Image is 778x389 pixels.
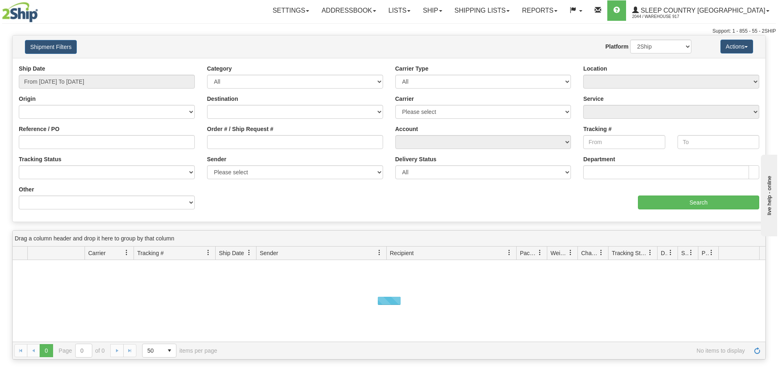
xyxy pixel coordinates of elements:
[643,246,657,260] a: Tracking Status filter column settings
[142,344,176,358] span: Page sizes drop down
[448,0,516,21] a: Shipping lists
[315,0,382,21] a: Addressbook
[395,155,437,163] label: Delivery Status
[40,344,53,357] span: Page 0
[19,95,36,103] label: Origin
[395,64,428,73] label: Carrier Type
[395,95,414,103] label: Carrier
[88,249,106,257] span: Carrier
[147,347,158,355] span: 50
[638,196,759,209] input: Search
[242,246,256,260] a: Ship Date filter column settings
[551,249,568,257] span: Weight
[207,95,238,103] label: Destination
[395,125,418,133] label: Account
[702,249,709,257] span: Pickup Status
[6,7,76,13] div: live help - online
[751,344,764,357] a: Refresh
[583,135,665,149] input: From
[19,185,34,193] label: Other
[684,246,698,260] a: Shipment Issues filter column settings
[720,40,753,53] button: Actions
[207,125,274,133] label: Order # / Ship Request #
[19,125,60,133] label: Reference / PO
[59,344,105,358] span: Page of 0
[382,0,417,21] a: Lists
[581,249,598,257] span: Charge
[664,246,678,260] a: Delivery Status filter column settings
[661,249,668,257] span: Delivery Status
[229,347,745,354] span: No items to display
[759,153,777,236] iframe: chat widget
[533,246,547,260] a: Packages filter column settings
[266,0,315,21] a: Settings
[137,249,164,257] span: Tracking #
[612,249,647,257] span: Tracking Status
[520,249,537,257] span: Packages
[583,155,615,163] label: Department
[516,0,564,21] a: Reports
[639,7,765,14] span: Sleep Country [GEOGRAPHIC_DATA]
[417,0,448,21] a: Ship
[390,249,414,257] span: Recipient
[25,40,77,54] button: Shipment Filters
[632,13,693,21] span: 2044 / Warehouse 917
[207,155,226,163] label: Sender
[19,155,61,163] label: Tracking Status
[163,344,176,357] span: select
[2,28,776,35] div: Support: 1 - 855 - 55 - 2SHIP
[583,95,604,103] label: Service
[142,344,217,358] span: items per page
[564,246,577,260] a: Weight filter column settings
[201,246,215,260] a: Tracking # filter column settings
[120,246,134,260] a: Carrier filter column settings
[260,249,278,257] span: Sender
[219,249,244,257] span: Ship Date
[583,64,607,73] label: Location
[704,246,718,260] a: Pickup Status filter column settings
[2,2,38,22] img: logo2044.jpg
[583,125,611,133] label: Tracking #
[594,246,608,260] a: Charge filter column settings
[502,246,516,260] a: Recipient filter column settings
[19,64,45,73] label: Ship Date
[13,231,765,247] div: grid grouping header
[681,249,688,257] span: Shipment Issues
[626,0,776,21] a: Sleep Country [GEOGRAPHIC_DATA] 2044 / Warehouse 917
[207,64,232,73] label: Category
[678,135,759,149] input: To
[372,246,386,260] a: Sender filter column settings
[605,42,629,51] label: Platform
